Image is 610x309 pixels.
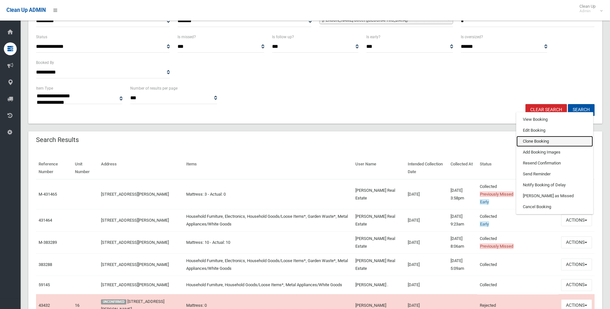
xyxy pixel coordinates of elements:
label: Is follow up? [272,33,294,40]
button: Search [568,104,595,116]
button: Actions [561,259,592,270]
td: Household Furniture, Household Goods/Loose Items*, Metal Appliances/White Goods [184,276,353,294]
td: Collected [477,253,559,276]
a: 383288 [39,262,52,267]
td: Household Furniture, Electronics, Household Goods/Loose Items*, Garden Waste*, Metal Appliances/W... [184,209,353,231]
td: [PERSON_NAME] . [353,276,405,294]
th: Items [184,157,353,179]
td: [DATE] [405,253,448,276]
td: [DATE] 5:09am [448,253,477,276]
a: M-431465 [39,192,57,197]
td: [DATE] [405,276,448,294]
a: [PERSON_NAME] as Missed [516,190,593,201]
th: Address [98,157,183,179]
a: Edit Booking [516,125,593,136]
td: [DATE] [405,231,448,253]
td: [PERSON_NAME] Real Estate [353,231,405,253]
td: Collected [477,209,559,231]
td: [PERSON_NAME] Real Estate [353,209,405,231]
label: Is early? [366,33,380,40]
a: 431464 [39,218,52,223]
a: Send Reminder [516,169,593,180]
small: Admin [579,9,596,13]
a: [STREET_ADDRESS][PERSON_NAME] [101,262,169,267]
a: Notify Booking of Delay [516,180,593,190]
td: Household Furniture, Electronics, Household Goods/Loose Items*, Garden Waste*, Metal Appliances/W... [184,253,353,276]
header: Search Results [28,134,86,146]
td: Collected [477,276,559,294]
button: Actions [561,279,592,291]
label: Is oversized? [461,33,483,40]
td: [DATE] 3:58pm [448,179,477,209]
th: Reference Number [36,157,72,179]
label: Booked By [36,59,54,66]
a: [STREET_ADDRESS][PERSON_NAME] [101,192,169,197]
span: Previously Missed [480,191,514,197]
td: [DATE] [405,179,448,209]
button: Actions [561,236,592,248]
label: Number of results per page [130,85,178,92]
button: Actions [561,214,592,226]
td: Collected [477,179,559,209]
a: Clone Booking [516,136,593,147]
th: Status [477,157,559,179]
td: [DATE] 9:23am [448,209,477,231]
label: Status [36,33,47,40]
td: Mattress: 3 - Actual: 0 [184,179,353,209]
span: Early [480,221,489,227]
span: Clean Up [576,4,602,13]
label: Is missed? [178,33,196,40]
a: View Booking [516,114,593,125]
a: [STREET_ADDRESS][PERSON_NAME] [101,282,169,287]
span: Clean Up ADMIN [6,7,46,13]
th: Intended Collection Date [405,157,448,179]
a: [STREET_ADDRESS][PERSON_NAME] [101,240,169,245]
td: [PERSON_NAME] Real Estate [353,179,405,209]
th: User Name [353,157,405,179]
th: Unit Number [72,157,99,179]
span: Previously Missed [480,243,514,249]
a: Resend Confirmation [516,158,593,169]
a: 59145 [39,282,50,287]
a: Clear Search [525,104,567,116]
a: M-383289 [39,240,57,245]
td: [DATE] 8:06am [448,231,477,253]
td: [DATE] [405,209,448,231]
a: [STREET_ADDRESS][PERSON_NAME] [101,218,169,223]
label: Item Type [36,85,53,92]
a: 43432 [39,303,50,308]
td: [PERSON_NAME] Real Estate [353,253,405,276]
td: Mattress: 10 - Actual: 10 [184,231,353,253]
th: Collected At [448,157,477,179]
a: Add Booking Images [516,147,593,158]
a: Cancel Booking [516,201,593,212]
span: UNCONFIRMED [101,299,126,305]
td: Collected [477,231,559,253]
span: Early [480,199,489,205]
